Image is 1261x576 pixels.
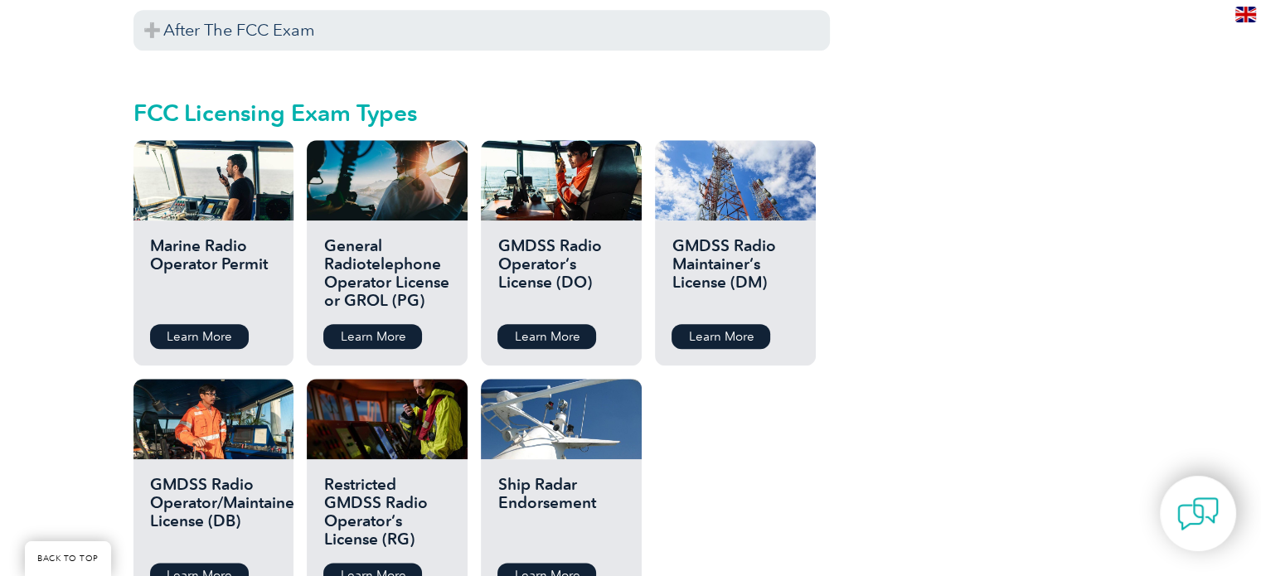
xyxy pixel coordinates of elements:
[150,476,277,550] h2: GMDSS Radio Operator/Maintainer License (DB)
[133,10,830,51] h3: After The FCC Exam
[150,324,249,349] a: Learn More
[672,237,798,312] h2: GMDSS Radio Maintainer’s License (DM)
[497,476,624,550] h2: Ship Radar Endorsement
[1235,7,1256,22] img: en
[323,237,450,312] h2: General Radiotelephone Operator License or GROL (PG)
[133,99,830,126] h2: FCC Licensing Exam Types
[323,324,422,349] a: Learn More
[497,324,596,349] a: Learn More
[497,237,624,312] h2: GMDSS Radio Operator’s License (DO)
[150,237,277,312] h2: Marine Radio Operator Permit
[1177,493,1219,535] img: contact-chat.png
[672,324,770,349] a: Learn More
[25,541,111,576] a: BACK TO TOP
[323,476,450,550] h2: Restricted GMDSS Radio Operator’s License (RG)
